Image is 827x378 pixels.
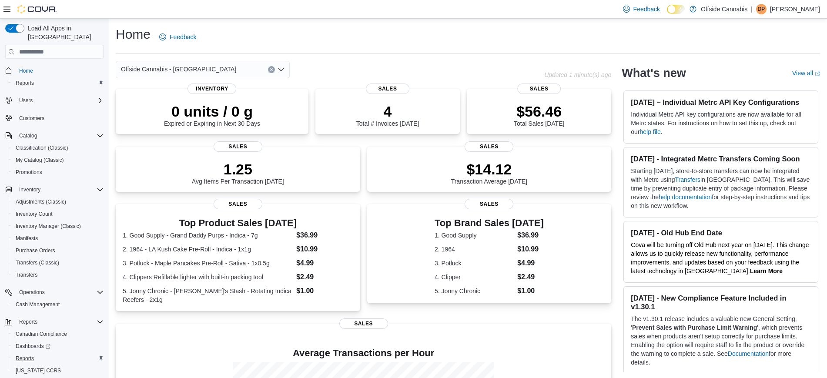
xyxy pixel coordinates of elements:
[631,167,811,210] p: Starting [DATE], store-to-store transfers can now be integrated with Metrc using in [GEOGRAPHIC_D...
[2,316,107,328] button: Reports
[16,130,104,141] span: Catalog
[12,221,84,231] a: Inventory Manager (Classic)
[16,259,59,266] span: Transfers (Classic)
[19,97,33,104] span: Users
[16,113,48,124] a: Customers
[514,103,564,120] p: $56.46
[622,66,686,80] h2: What's new
[9,298,107,311] button: Cash Management
[16,80,34,87] span: Reports
[187,84,236,94] span: Inventory
[123,231,293,240] dt: 1. Good Supply - Grand Daddy Purps - Indica - 7g
[12,270,41,280] a: Transfers
[517,258,544,268] dd: $4.99
[123,259,293,268] dt: 3. Potluck - Maple Pancakes Pre-Roll - Sativa - 1x0.5g
[435,245,514,254] dt: 2. 1964
[17,5,57,13] img: Cova
[12,167,46,177] a: Promotions
[9,142,107,154] button: Classification (Classic)
[12,143,72,153] a: Classification (Classic)
[2,184,107,196] button: Inventory
[12,155,67,165] a: My Catalog (Classic)
[16,287,48,298] button: Operations
[12,143,104,153] span: Classification (Classic)
[19,67,33,74] span: Home
[19,132,37,139] span: Catalog
[12,329,104,339] span: Canadian Compliance
[9,257,107,269] button: Transfers (Classic)
[435,273,514,281] dt: 4. Clipper
[16,65,104,76] span: Home
[12,258,104,268] span: Transfers (Classic)
[16,211,53,217] span: Inventory Count
[19,318,37,325] span: Reports
[465,199,513,209] span: Sales
[12,221,104,231] span: Inventory Manager (Classic)
[356,103,419,120] p: 4
[435,287,514,295] dt: 5. Jonny Chronic
[728,350,769,357] a: Documentation
[9,340,107,352] a: Dashboards
[465,141,513,152] span: Sales
[16,317,41,327] button: Reports
[170,33,196,41] span: Feedback
[16,271,37,278] span: Transfers
[296,258,353,268] dd: $4.99
[16,247,55,254] span: Purchase Orders
[435,259,514,268] dt: 3. Potluck
[12,299,63,310] a: Cash Management
[12,341,54,351] a: Dashboards
[758,4,765,14] span: DP
[9,269,107,281] button: Transfers
[631,110,811,136] p: Individual Metrc API key configurations are now available for all Metrc states. For instructions ...
[16,301,60,308] span: Cash Management
[16,144,68,151] span: Classification (Classic)
[123,273,293,281] dt: 4. Clippers Refillable lighter with built-in packing tool
[19,115,44,122] span: Customers
[121,64,236,74] span: Offside Cannabis - [GEOGRAPHIC_DATA]
[356,103,419,127] div: Total # Invoices [DATE]
[16,113,104,124] span: Customers
[12,233,41,244] a: Manifests
[214,199,262,209] span: Sales
[16,198,66,205] span: Adjustments (Classic)
[19,186,40,193] span: Inventory
[632,324,757,331] strong: Prevent Sales with Purchase Limit Warning
[9,244,107,257] button: Purchase Orders
[435,218,544,228] h3: Top Brand Sales [DATE]
[16,317,104,327] span: Reports
[640,128,661,135] a: help file
[517,84,561,94] span: Sales
[16,169,42,176] span: Promotions
[675,176,700,183] a: Transfers
[192,161,284,178] p: 1.25
[268,66,275,73] button: Clear input
[815,71,820,77] svg: External link
[296,230,353,241] dd: $36.99
[9,77,107,89] button: Reports
[9,352,107,365] button: Reports
[12,197,70,207] a: Adjustments (Classic)
[12,78,104,88] span: Reports
[12,245,59,256] a: Purchase Orders
[517,244,544,254] dd: $10.99
[631,98,811,107] h3: [DATE] – Individual Metrc API Key Configurations
[296,244,353,254] dd: $10.99
[667,5,685,14] input: Dark Mode
[16,235,38,242] span: Manifests
[659,194,712,201] a: help documentation
[756,4,767,14] div: Daniel Pelchovitz
[12,329,70,339] a: Canadian Compliance
[123,287,293,304] dt: 5. Jonny Chronic - [PERSON_NAME]'s Stash - Rotating Indica Reefers - 2x1g
[12,299,104,310] span: Cash Management
[296,272,353,282] dd: $2.49
[16,66,37,76] a: Home
[123,218,353,228] h3: Top Product Sales [DATE]
[451,161,528,185] div: Transaction Average [DATE]
[156,28,200,46] a: Feedback
[16,355,34,362] span: Reports
[12,365,104,376] span: Washington CCRS
[9,166,107,178] button: Promotions
[16,157,64,164] span: My Catalog (Classic)
[633,5,660,13] span: Feedback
